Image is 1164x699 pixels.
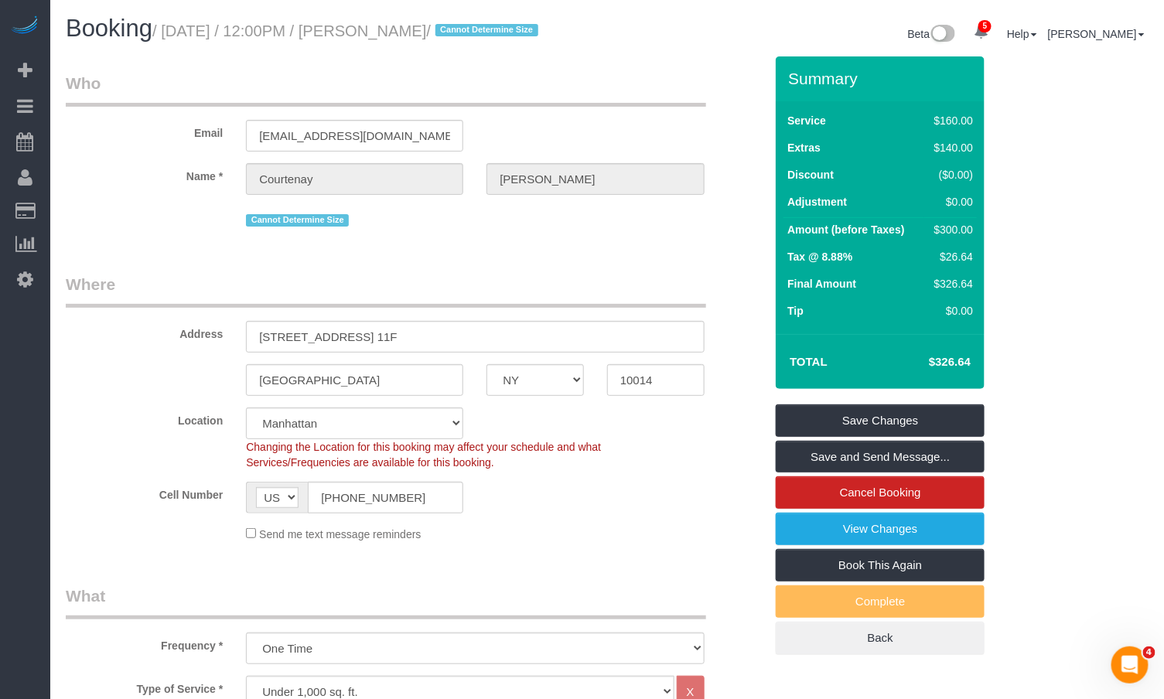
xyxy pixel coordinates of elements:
[928,222,973,237] div: $300.00
[66,585,706,619] legend: What
[928,167,973,182] div: ($0.00)
[54,676,234,697] label: Type of Service *
[246,120,463,152] input: Email
[66,273,706,308] legend: Where
[54,120,234,141] label: Email
[308,482,463,513] input: Cell Number
[1007,28,1037,40] a: Help
[486,163,704,195] input: Last Name
[776,404,985,437] a: Save Changes
[787,140,821,155] label: Extras
[66,15,152,42] span: Booking
[928,113,973,128] div: $160.00
[787,194,847,210] label: Adjustment
[908,28,956,40] a: Beta
[776,441,985,473] a: Save and Send Message...
[928,303,973,319] div: $0.00
[435,24,538,36] span: Cannot Determine Size
[928,140,973,155] div: $140.00
[607,364,705,396] input: Zip Code
[54,482,234,503] label: Cell Number
[1111,646,1149,684] iframe: Intercom live chat
[790,355,828,368] strong: Total
[9,15,40,37] img: Automaid Logo
[246,163,463,195] input: First Name
[54,163,234,184] label: Name *
[259,528,421,540] span: Send me text message reminders
[787,276,856,292] label: Final Amount
[928,249,973,264] div: $26.64
[1048,28,1145,40] a: [PERSON_NAME]
[787,167,834,182] label: Discount
[928,194,973,210] div: $0.00
[787,222,904,237] label: Amount (before Taxes)
[787,249,852,264] label: Tax @ 8.88%
[776,513,985,545] a: View Changes
[776,622,985,654] a: Back
[776,476,985,509] a: Cancel Booking
[246,441,601,469] span: Changing the Location for this booking may affect your schedule and what Services/Frequencies are...
[966,15,996,49] a: 5
[426,22,542,39] span: /
[54,407,234,428] label: Location
[66,72,706,107] legend: Who
[1143,646,1155,659] span: 4
[54,321,234,342] label: Address
[928,276,973,292] div: $326.64
[787,303,804,319] label: Tip
[246,364,463,396] input: City
[54,633,234,653] label: Frequency *
[152,22,543,39] small: / [DATE] / 12:00PM / [PERSON_NAME]
[930,25,955,45] img: New interface
[978,20,992,32] span: 5
[776,549,985,581] a: Book This Again
[787,113,826,128] label: Service
[788,70,977,87] h3: Summary
[882,356,971,369] h4: $326.64
[246,214,349,227] span: Cannot Determine Size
